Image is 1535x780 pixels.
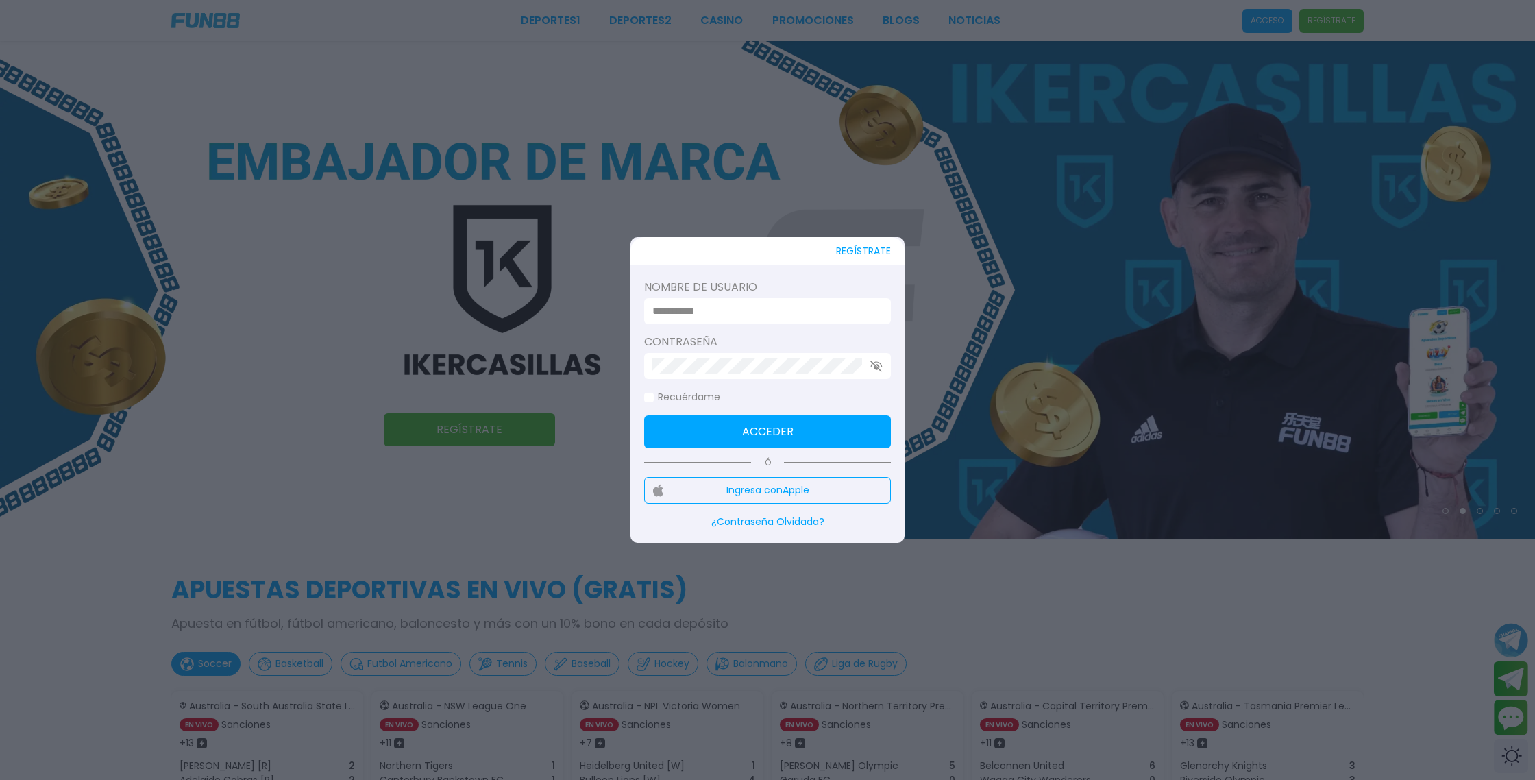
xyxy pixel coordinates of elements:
[644,415,891,448] button: Acceder
[644,279,891,295] label: Nombre de usuario
[644,334,891,350] label: Contraseña
[644,515,891,529] p: ¿Contraseña Olvidada?
[644,390,720,404] label: Recuérdame
[644,456,891,469] p: Ó
[836,237,891,265] button: REGÍSTRATE
[644,477,891,504] button: Ingresa conApple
